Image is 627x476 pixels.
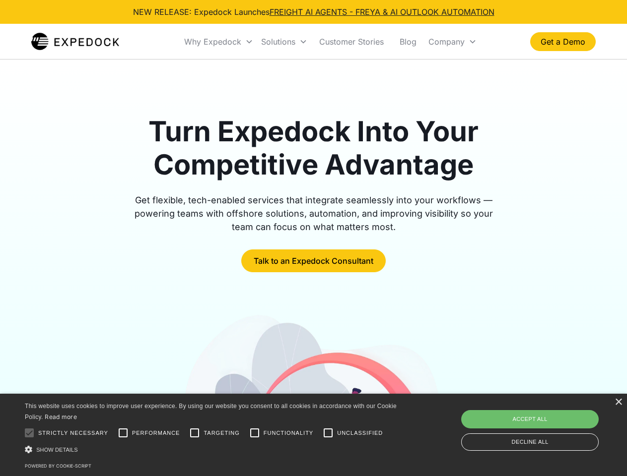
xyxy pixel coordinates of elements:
[204,429,239,437] span: Targeting
[25,463,91,469] a: Powered by cookie-script
[38,429,108,437] span: Strictly necessary
[25,403,397,421] span: This website uses cookies to improve user experience. By using our website you consent to all coo...
[25,444,400,455] div: Show details
[428,37,465,47] div: Company
[264,429,313,437] span: Functionality
[123,193,504,234] div: Get flexible, tech-enabled services that integrate seamlessly into your workflows — powering team...
[45,413,77,420] a: Read more
[261,37,295,47] div: Solutions
[180,25,257,59] div: Why Expedock
[132,429,180,437] span: Performance
[462,369,627,476] iframe: Chat Widget
[311,25,392,59] a: Customer Stories
[270,7,494,17] a: FREIGHT AI AGENTS - FREYA & AI OUTLOOK AUTOMATION
[184,37,241,47] div: Why Expedock
[424,25,481,59] div: Company
[241,249,386,272] a: Talk to an Expedock Consultant
[257,25,311,59] div: Solutions
[337,429,383,437] span: Unclassified
[123,115,504,181] h1: Turn Expedock Into Your Competitive Advantage
[133,6,494,18] div: NEW RELEASE: Expedock Launches
[31,32,119,52] a: home
[392,25,424,59] a: Blog
[36,447,78,453] span: Show details
[530,32,596,51] a: Get a Demo
[31,32,119,52] img: Expedock Logo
